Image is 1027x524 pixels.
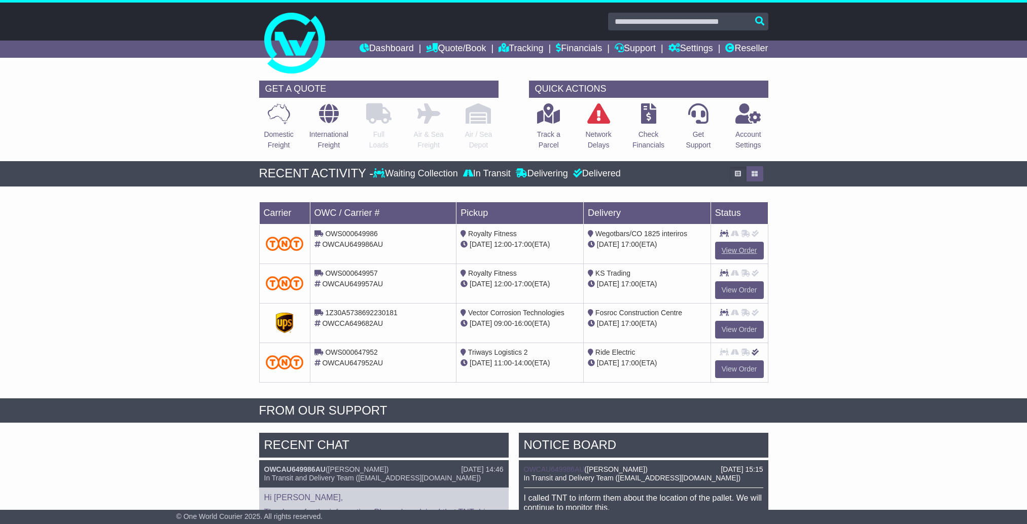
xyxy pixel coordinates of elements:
[588,279,706,289] div: (ETA)
[276,313,293,333] img: GetCarrierServiceDarkLogo
[711,202,768,224] td: Status
[325,269,378,277] span: OWS000649957
[465,129,492,151] p: Air / Sea Depot
[373,168,460,179] div: Waiting Collection
[264,465,326,473] a: OWCAU649986AU
[588,358,706,368] div: (ETA)
[494,319,512,327] span: 09:00
[259,433,509,460] div: RECENT CHAT
[597,280,619,288] span: [DATE]
[537,129,560,151] p: Track a Parcel
[461,279,579,289] div: - (ETA)
[571,168,621,179] div: Delivered
[461,318,579,329] div: - (ETA)
[322,319,383,327] span: OWCCA649682AU
[468,269,517,277] span: Royalty Fitness
[514,280,532,288] span: 17:00
[176,512,323,520] span: © One World Courier 2025. All rights reserved.
[514,359,532,367] span: 14:00
[366,129,392,151] p: Full Loads
[414,129,444,151] p: Air & Sea Freight
[685,103,711,156] a: GetSupport
[595,269,630,277] span: KS Trading
[264,465,504,474] div: ( )
[468,230,517,238] span: Royalty Fitness
[468,348,528,356] span: Triways Logistics 2
[715,281,764,299] a: View Order
[461,358,579,368] div: - (ETA)
[524,493,763,512] p: I called TNT to inform them about the location of the pallet. We will continue to monitor this.
[309,103,349,156] a: InternationalFreight
[721,465,763,474] div: [DATE] 15:15
[585,103,612,156] a: NetworkDelays
[514,319,532,327] span: 16:00
[725,41,768,58] a: Reseller
[735,103,762,156] a: AccountSettings
[264,129,293,151] p: Domestic Freight
[499,41,543,58] a: Tracking
[514,240,532,248] span: 17:00
[309,129,348,151] p: International Freight
[621,240,639,248] span: 17:00
[597,240,619,248] span: [DATE]
[470,359,492,367] span: [DATE]
[588,239,706,250] div: (ETA)
[310,202,456,224] td: OWC / Carrier #
[615,41,656,58] a: Support
[585,129,611,151] p: Network Delays
[266,237,304,250] img: TNT_Domestic.png
[621,319,639,327] span: 17:00
[537,103,561,156] a: Track aParcel
[259,166,374,181] div: RECENT ACTIVITY -
[524,465,585,473] a: OWCAU649986AU
[328,465,386,473] span: [PERSON_NAME]
[595,348,635,356] span: Ride Electric
[494,280,512,288] span: 12:00
[456,202,584,224] td: Pickup
[715,242,764,259] a: View Order
[595,230,687,238] span: Wegotbars/CO 1825 interiros
[587,465,645,473] span: [PERSON_NAME]
[597,359,619,367] span: [DATE]
[322,359,383,367] span: OWCAU647952AU
[322,280,383,288] span: OWCAU649957AU
[668,41,713,58] a: Settings
[583,202,711,224] td: Delivery
[264,474,481,482] span: In Transit and Delivery Team ([EMAIL_ADDRESS][DOMAIN_NAME])
[632,103,665,156] a: CheckFinancials
[529,81,768,98] div: QUICK ACTIONS
[259,81,499,98] div: GET A QUOTE
[325,230,378,238] span: OWS000649986
[524,474,741,482] span: In Transit and Delivery Team ([EMAIL_ADDRESS][DOMAIN_NAME])
[513,168,571,179] div: Delivering
[494,359,512,367] span: 11:00
[686,129,711,151] p: Get Support
[715,360,764,378] a: View Order
[735,129,761,151] p: Account Settings
[263,103,294,156] a: DomesticFreight
[524,465,763,474] div: ( )
[322,240,383,248] span: OWCAU649986AU
[470,319,492,327] span: [DATE]
[632,129,664,151] p: Check Financials
[259,403,768,418] div: FROM OUR SUPPORT
[468,309,564,317] span: Vector Corrosion Technologies
[519,433,768,460] div: NOTICE BOARD
[266,355,304,369] img: TNT_Domestic.png
[461,239,579,250] div: - (ETA)
[621,359,639,367] span: 17:00
[266,276,304,290] img: TNT_Domestic.png
[360,41,414,58] a: Dashboard
[494,240,512,248] span: 12:00
[461,465,503,474] div: [DATE] 14:46
[325,348,378,356] span: OWS000647952
[470,280,492,288] span: [DATE]
[588,318,706,329] div: (ETA)
[325,309,397,317] span: 1Z30A5738692230181
[595,309,682,317] span: Fosroc Construction Centre
[470,240,492,248] span: [DATE]
[597,319,619,327] span: [DATE]
[556,41,602,58] a: Financials
[621,280,639,288] span: 17:00
[259,202,310,224] td: Carrier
